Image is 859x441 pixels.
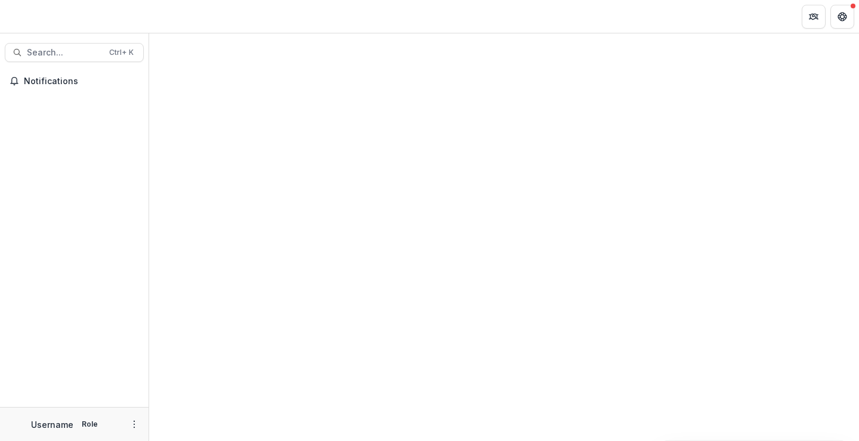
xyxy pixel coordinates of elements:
p: Role [78,419,101,430]
button: Search... [5,43,144,62]
button: Notifications [5,72,144,91]
button: Get Help [830,5,854,29]
div: Ctrl + K [107,46,136,59]
button: More [127,417,141,431]
button: Partners [802,5,826,29]
nav: breadcrumb [154,8,205,25]
span: Notifications [24,76,139,87]
p: Username [31,418,73,431]
span: Search... [27,48,102,58]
